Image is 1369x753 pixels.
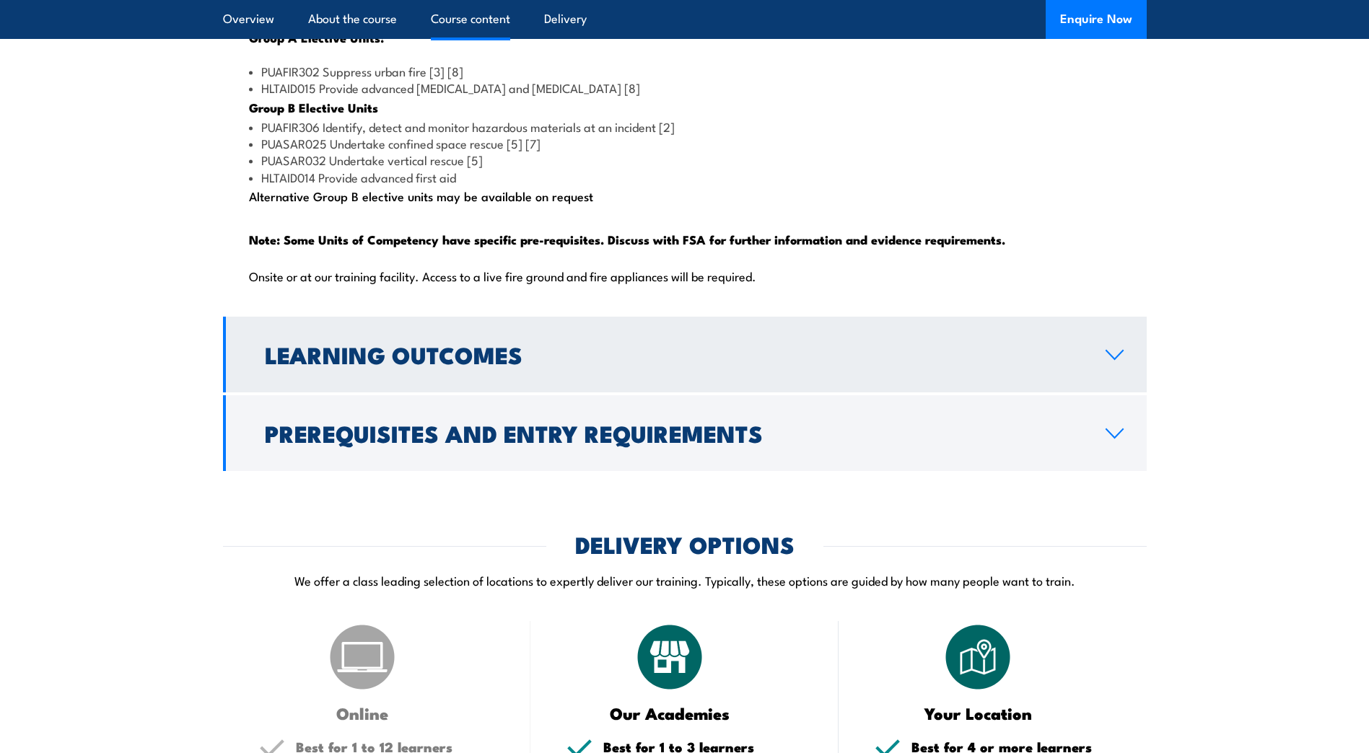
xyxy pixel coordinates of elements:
h3: Online [259,705,466,721]
a: Learning Outcomes [223,317,1147,392]
li: PUAFIR306 Identify, detect and monitor hazardous materials at an incident [2] [249,118,1121,135]
li: HLTAID014 Provide advanced first aid [249,169,1121,185]
a: Prerequisites and Entry Requirements [223,395,1147,471]
p: Onsite or at our training facility. Access to a live fire ground and fire appliances will be requ... [249,268,1121,283]
h2: DELIVERY OPTIONS [575,534,795,554]
li: PUAFIR302 Suppress urban fire [3] [8] [249,63,1121,79]
h3: Our Academies [567,705,774,721]
strong: Group B Elective Units [249,98,378,117]
h2: Learning Outcomes [265,344,1082,364]
li: PUASAR025 Undertake confined space rescue [5] [7] [249,135,1121,151]
p: We offer a class leading selection of locations to expertly deliver our training. Typically, thes... [223,572,1147,589]
li: HLTAID015 Provide advanced [MEDICAL_DATA] and [MEDICAL_DATA] [8] [249,79,1121,96]
strong: Note: Some Units of Competency have specific pre-requisites. Discuss with FSA for further informa... [249,230,1005,249]
h3: Your Location [875,705,1082,721]
h2: Prerequisites and Entry Requirements [265,423,1082,443]
li: PUASAR032 Undertake vertical rescue [5] [249,151,1121,168]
